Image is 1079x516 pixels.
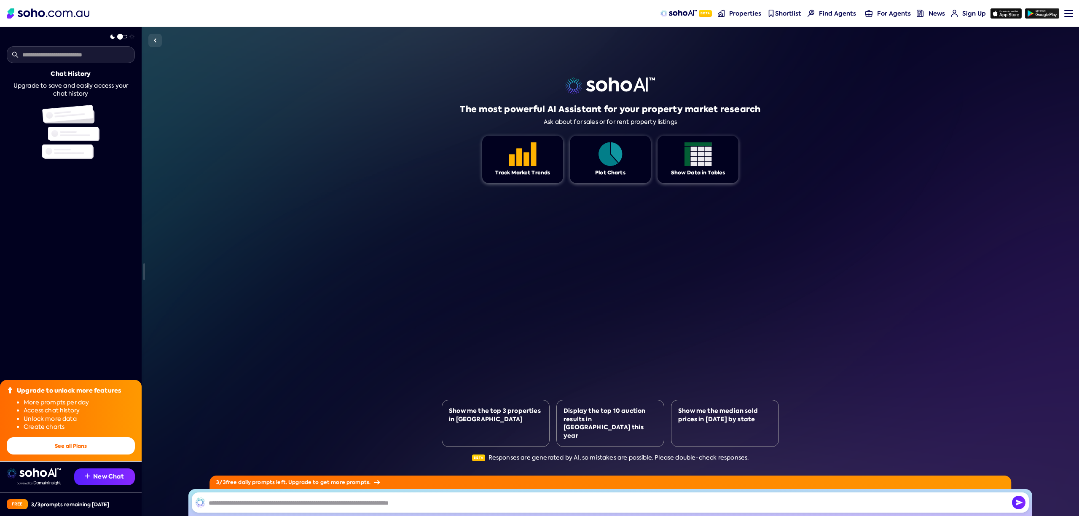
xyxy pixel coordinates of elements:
img: SohoAI logo black [195,497,205,508]
span: News [929,9,945,18]
span: For Agents [877,9,911,18]
img: Chat history illustration [42,105,99,159]
div: Chat History [51,70,91,78]
img: Upgrade icon [7,387,13,393]
img: Recommendation icon [85,473,90,479]
div: Track Market Trends [495,169,550,176]
div: Show Data in Tables [671,169,725,176]
div: Show me the top 3 properties in [GEOGRAPHIC_DATA] [449,407,542,423]
div: Plot Charts [595,169,625,176]
img: Arrow icon [374,480,380,484]
span: Properties [729,9,761,18]
img: Find agents icon [808,10,815,17]
img: for-agents-nav icon [951,10,958,17]
span: Shortlist [775,9,801,18]
img: news-nav icon [917,10,924,17]
button: New Chat [74,468,135,485]
img: Sidebar toggle icon [150,35,160,45]
li: Create charts [24,423,135,431]
img: google-play icon [1025,8,1059,19]
div: Upgrade to unlock more features [17,387,121,395]
button: See all Plans [7,437,135,455]
img: Send icon [1012,496,1025,509]
div: Show me the median sold prices in [DATE] by state [678,407,772,423]
img: Feature 1 icon [509,142,537,166]
div: 3 / 3 prompts remaining [DATE] [31,501,109,508]
img: Feature 1 icon [597,142,624,166]
img: shortlist-nav icon [768,10,775,17]
span: Beta [472,455,485,461]
div: Upgrade to save and easily access your chat history [7,82,135,98]
img: sohoAI logo [660,10,696,17]
span: Find Agents [819,9,856,18]
span: Sign Up [962,9,986,18]
img: properties-nav icon [718,10,725,17]
img: Soho Logo [7,8,89,19]
li: Access chat history [24,406,135,415]
img: Feature 1 icon [684,142,712,166]
button: Send [1012,496,1025,509]
div: Free [7,499,28,509]
h1: The most powerful AI Assistant for your property market research [460,103,760,115]
img: for-agents-nav icon [865,10,872,17]
li: Unlock more data [24,415,135,423]
div: Responses are generated by AI, so mistakes are possible. Please double-check responses. [472,454,749,462]
img: app-store icon [990,8,1022,19]
div: Ask about for sales or for rent property listings [544,118,677,126]
div: 3 / 3 free daily prompts left. Upgrade to get more prompts. [209,476,1011,489]
img: Data provided by Domain Insight [17,481,61,485]
li: More prompts per day [24,398,135,407]
img: sohoai logo [7,468,61,479]
img: sohoai logo [565,78,655,94]
span: Beta [699,10,712,17]
div: Display the top 10 auction results in [GEOGRAPHIC_DATA] this year [564,407,657,440]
